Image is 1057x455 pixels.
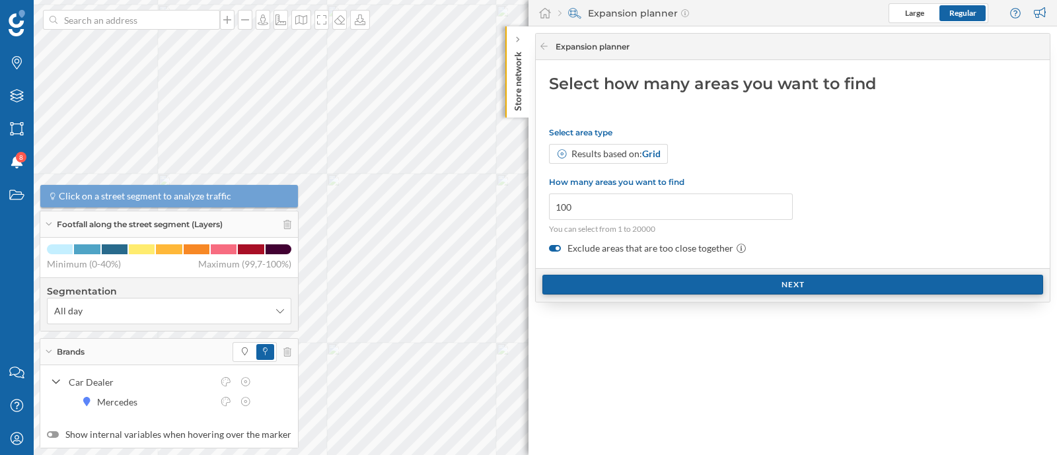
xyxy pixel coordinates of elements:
label: Exclude areas that are too close together [549,242,1037,255]
p: You can select from 1 to 20000 [549,223,793,235]
div: Car Dealer [69,375,213,389]
span: Footfall along the street segment (Layers) [57,219,223,230]
span: Regular [949,8,976,18]
label: Show internal variables when hovering over the marker [47,428,291,441]
h4: Segmentation [47,285,291,298]
span: Minimum (0-40%) [47,258,121,271]
span: Assistance [21,9,85,21]
span: Large [905,8,924,18]
span: Maximum (99,7-100%) [198,258,291,271]
span: Click on a street segment to analyze traffic [59,190,231,203]
span: 8 [19,151,23,164]
p: How many areas you want to find [549,177,793,187]
span: Expansion planner [556,41,630,53]
p: Store network [511,46,525,111]
div: Results based on: [571,147,661,160]
span: Grid [642,148,661,159]
img: search-areas.svg [568,7,581,20]
span: Brands [57,346,85,358]
div: Expansion planner [558,7,689,20]
div: Select how many areas you want to find [549,73,1037,94]
div: Mercedes [97,395,144,409]
span: All day [54,304,83,318]
p: Select area type [549,127,1037,137]
img: Geoblink Logo [9,10,25,36]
